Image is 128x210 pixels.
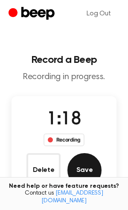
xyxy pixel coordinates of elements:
[78,3,119,24] a: Log Out
[47,111,81,129] span: 1:18
[5,190,123,205] span: Contact us
[67,153,102,187] button: Save Audio Record
[7,72,121,83] p: Recording in progress.
[41,190,103,204] a: [EMAIL_ADDRESS][DOMAIN_NAME]
[9,6,57,22] a: Beep
[26,153,61,187] button: Delete Audio Record
[7,55,121,65] h1: Record a Beep
[44,133,85,146] div: Recording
